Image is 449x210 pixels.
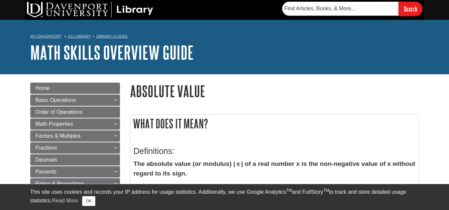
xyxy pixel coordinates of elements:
span: Fractions [36,145,57,151]
a: Decimals [30,154,120,166]
span: Decimals [36,157,57,163]
sup: TM [286,188,292,193]
img: DU Library [27,2,153,18]
span: Percents [36,169,56,175]
strong: The absolute value (or modulus) | x | of a real number x is the non-negative value of x without r... [134,160,415,177]
h2: What does it mean? [130,115,419,132]
a: Math Properties [30,118,120,130]
div: This site uses cookies and records your IP address for usage statistics. Additionally, we use Goo... [30,188,419,206]
a: Read More [52,198,78,203]
form: Searches DU Library's articles, books, and more [282,2,422,16]
h1: Absolute Value [130,83,419,100]
a: Percents [30,166,120,177]
span: Ratios & Proportions [36,181,84,186]
span: Factors & Multiples [36,133,81,139]
sup: TM [323,188,329,193]
a: Factors & Multiples [30,130,120,142]
span: Math Properties [36,121,73,127]
a: Math Skills Overview Guide [30,42,194,63]
a: Library Guides [96,34,128,38]
a: Basic Operations [30,95,120,106]
input: Search [398,2,422,16]
a: DU Library [68,34,91,38]
h3: Definitions: [134,146,415,156]
a: Fractions [30,142,120,154]
button: Close [82,196,95,206]
span: Home [36,85,50,91]
span: Basic Operations [36,97,76,103]
span: Order of Operations [36,109,82,115]
input: Find Articles, Books, & More... [282,2,398,16]
nav: breadcrumb [30,32,419,42]
a: Order of Operations [30,106,120,118]
a: Ratios & Proportions [30,178,120,189]
a: Home [30,83,120,94]
a: My Davenport [30,34,61,39]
